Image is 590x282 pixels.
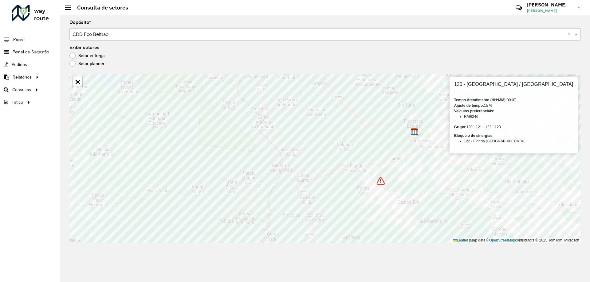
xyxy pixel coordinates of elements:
[512,1,525,14] a: Contato Rápido
[69,19,91,26] label: Depósito
[452,238,581,243] div: Map data © contributors,© 2025 TomTom, Microsoft
[13,49,49,55] span: Painel de Sugestão
[454,124,573,130] div: 120 - 121 - 122 - 123
[454,98,507,102] strong: Tempo Atendimento (HH:MM):
[12,99,23,106] span: Tático
[527,8,573,14] span: [PERSON_NAME]
[69,44,100,51] label: Exibir setores
[69,52,105,59] label: Setor entrega
[12,87,31,93] span: Consultas
[453,238,468,242] a: Leaflet
[454,125,466,129] strong: Grupo:
[527,2,573,8] h3: [PERSON_NAME]
[454,97,573,103] div: 00:07
[489,238,515,242] a: OpenStreetMap
[568,31,573,38] span: Clear all
[454,103,573,108] div: 15 %
[454,109,494,113] strong: Veículos preferenciais:
[13,36,25,43] span: Painel
[454,133,494,138] strong: Bloqueio de sinergias:
[12,61,27,68] span: Pedidos
[464,114,573,119] li: RAI6246
[13,74,32,80] span: Relatórios
[73,77,82,87] a: Abrir mapa em tela cheia
[377,177,385,185] img: Bloqueio de sinergias
[454,103,484,108] strong: Ajuste de tempo:
[469,238,470,242] span: |
[454,81,573,87] h6: 120 - [GEOGRAPHIC_DATA] / [GEOGRAPHIC_DATA]
[69,60,104,67] label: Setor planner
[71,4,128,11] h2: Consulta de setores
[464,138,573,144] li: 122 - Flor da [GEOGRAPHIC_DATA]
